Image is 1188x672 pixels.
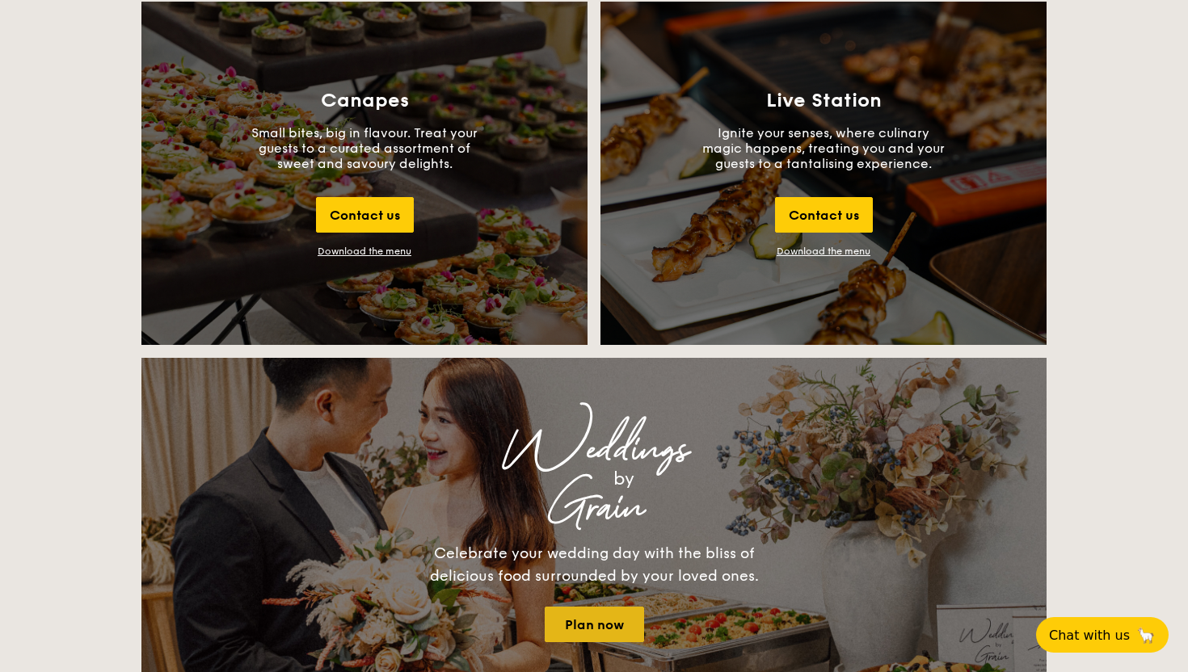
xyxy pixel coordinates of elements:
[545,607,644,642] a: Plan now
[766,90,882,112] h3: Live Station
[1049,628,1130,643] span: Chat with us
[412,542,776,587] div: Celebrate your wedding day with the bliss of delicious food surrounded by your loved ones.
[777,246,870,257] a: Download the menu
[321,90,409,112] h3: Canapes
[775,197,873,233] div: Contact us
[1036,617,1169,653] button: Chat with us🦙
[1136,626,1156,645] span: 🦙
[702,125,945,171] p: Ignite your senses, where culinary magic happens, treating you and your guests to a tantalising e...
[284,435,904,464] div: Weddings
[343,464,904,493] div: by
[316,197,414,233] div: Contact us
[243,125,486,171] p: Small bites, big in flavour. Treat your guests to a curated assortment of sweet and savoury delig...
[284,493,904,523] div: Grain
[318,246,411,257] div: Download the menu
